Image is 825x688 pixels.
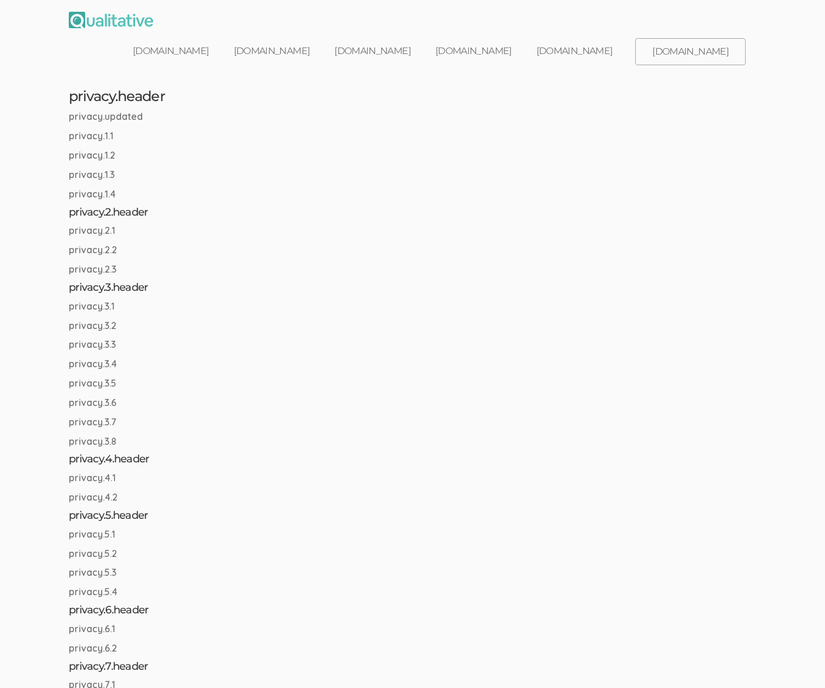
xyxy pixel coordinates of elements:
[69,491,756,504] p: privacy.4.2
[69,435,756,448] p: privacy.3.8
[524,38,625,64] a: [DOMAIN_NAME]
[69,319,756,333] p: privacy.3.2
[69,338,756,351] p: privacy.3.3
[636,39,745,65] a: [DOMAIN_NAME]
[69,642,756,655] p: privacy.6.2
[69,377,756,390] p: privacy.3.5
[69,510,756,522] h4: privacy.5.header
[69,282,756,294] h4: privacy.3.header
[69,622,756,636] p: privacy.6.1
[69,471,756,485] p: privacy.4.1
[322,38,423,64] a: [DOMAIN_NAME]
[69,12,153,28] img: Qualitative
[69,585,756,599] p: privacy.5.4
[69,207,756,219] h4: privacy.2.header
[69,528,756,541] p: privacy.5.1
[69,187,756,201] p: privacy.1.4
[69,415,756,429] p: privacy.3.7
[69,357,756,371] p: privacy.3.4
[69,129,756,143] p: privacy.1.1
[69,661,756,673] h4: privacy.7.header
[69,224,756,237] p: privacy.2.1
[69,263,756,276] p: privacy.2.3
[69,300,756,313] p: privacy.3.1
[222,38,323,64] a: [DOMAIN_NAME]
[69,243,756,257] p: privacy.2.2
[69,454,756,465] h4: privacy.4.header
[69,168,756,182] p: privacy.1.3
[69,566,756,579] p: privacy.5.3
[69,547,756,561] p: privacy.5.2
[120,38,222,64] a: [DOMAIN_NAME]
[69,110,756,123] p: privacy.updated
[69,396,756,410] p: privacy.3.6
[423,38,524,64] a: [DOMAIN_NAME]
[69,605,756,616] h4: privacy.6.header
[69,149,756,162] p: privacy.1.2
[69,89,756,104] h3: privacy.header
